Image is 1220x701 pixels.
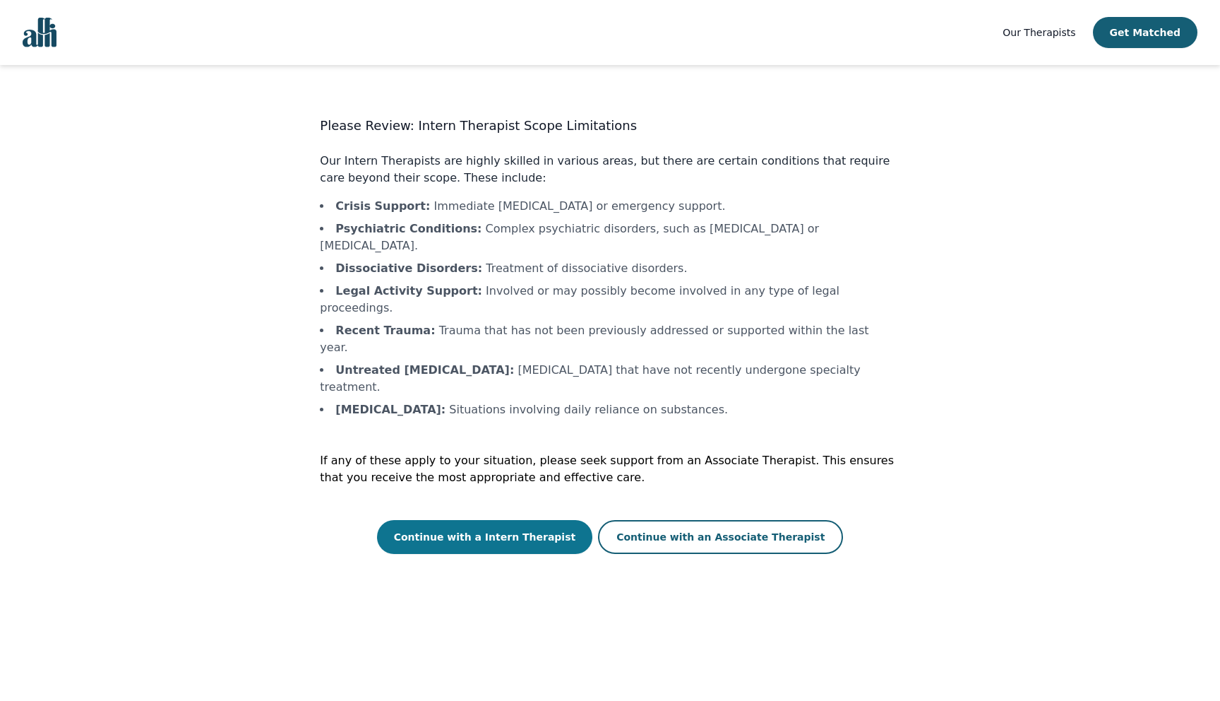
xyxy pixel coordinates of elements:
p: Our Intern Therapists are highly skilled in various areas, but there are certain conditions that ... [320,153,899,187]
li: Involved or may possibly become involved in any type of legal proceedings. [320,283,899,317]
li: Treatment of dissociative disorders. [320,260,899,277]
b: Legal Activity Support : [335,284,482,298]
b: Dissociative Disorders : [335,261,482,275]
p: If any of these apply to your situation, please seek support from an Associate Therapist. This en... [320,452,899,486]
li: Situations involving daily reliance on substances. [320,401,899,418]
img: alli logo [23,18,56,47]
button: Get Matched [1093,17,1197,48]
b: Crisis Support : [335,199,430,213]
button: Continue with an Associate Therapist [598,520,843,554]
li: Trauma that has not been previously addressed or supported within the last year. [320,322,899,356]
li: Complex psychiatric disorders, such as [MEDICAL_DATA] or [MEDICAL_DATA]. [320,220,899,254]
b: Psychiatric Conditions : [335,222,482,235]
b: Untreated [MEDICAL_DATA] : [335,363,514,377]
b: [MEDICAL_DATA] : [335,403,445,416]
li: Immediate [MEDICAL_DATA] or emergency support. [320,198,899,215]
span: Our Therapists [1003,27,1075,38]
button: Continue with a Intern Therapist [377,520,593,554]
h3: Please Review: Intern Therapist Scope Limitations [320,116,899,136]
b: Recent Trauma : [335,324,435,337]
li: [MEDICAL_DATA] that have not recently undergone specialty treatment. [320,362,899,396]
a: Our Therapists [1003,24,1075,41]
